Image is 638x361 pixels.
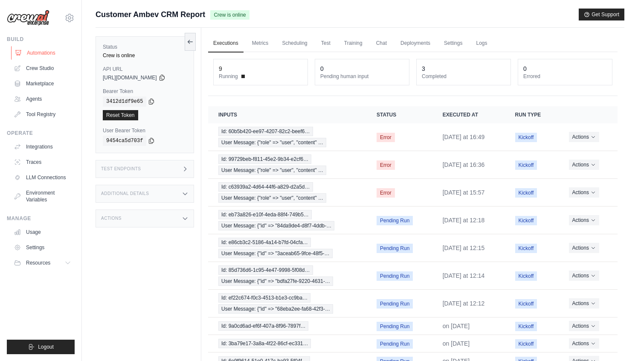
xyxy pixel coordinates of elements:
span: Kickoff [515,322,537,331]
span: User Message: {"id" => "bdfa27fe-9220-4631-… [218,277,333,286]
a: Traces [10,155,75,169]
a: View execution details for Id [218,154,356,175]
span: Pending Run [377,299,413,309]
span: Kickoff [515,188,537,198]
span: Error [377,188,395,198]
span: Pending Run [377,216,413,225]
a: View execution details for Id [218,238,356,258]
a: Logs [471,35,492,52]
a: View execution details for Id [218,127,356,147]
span: Id: ef22c674-f0c3-4513-b1e3-cc9ba… [218,293,310,303]
a: Integrations [10,140,75,154]
button: Actions for execution [569,321,599,331]
a: LLM Connections [10,171,75,184]
span: Id: eb73a826-e10f-4eda-88f4-749b5… [218,210,312,219]
label: API URL [103,66,187,73]
span: Id: 99729beb-f811-45e2-9b34-e2cf6… [218,154,311,164]
button: Actions for execution [569,338,599,349]
a: View execution details for Id [218,293,356,314]
a: Usage [10,225,75,239]
a: Reset Token [103,110,138,120]
span: Kickoff [515,299,537,309]
span: Resources [26,259,50,266]
th: Executed at [432,106,505,123]
button: Get Support [579,9,624,20]
a: View execution details for Id [218,182,356,203]
th: Run Type [505,106,559,123]
time: August 27, 2025 at 12:18 BST [443,217,485,224]
a: View execution details for Id [218,339,356,348]
a: Scheduling [277,35,312,52]
a: Executions [208,35,244,52]
button: Actions for execution [569,160,599,170]
span: Id: 60b5b420-ee97-4207-82c2-beef6… [218,127,313,136]
div: 9 [219,64,222,73]
a: Crew Studio [10,61,75,75]
span: Running [219,73,238,80]
span: Error [377,160,395,170]
time: August 27, 2025 at 12:12 BST [443,300,485,307]
button: Actions for execution [569,271,599,281]
a: Environment Variables [10,186,75,207]
span: Error [377,133,395,142]
span: Pending Run [377,271,413,281]
span: User Message: {"id" => "68eba2ee-fa68-42f3-… [218,304,333,314]
a: Settings [439,35,467,52]
span: Kickoff [515,216,537,225]
time: August 27, 2025 at 12:14 BST [443,272,485,279]
label: Bearer Token [103,88,187,95]
a: Chat [371,35,392,52]
div: Manage [7,215,75,222]
span: Kickoff [515,244,537,253]
a: Metrics [247,35,274,52]
span: Kickoff [515,133,537,142]
a: View execution details for Id [218,210,356,230]
time: August 27, 2025 at 12:15 BST [443,245,485,251]
a: Deployments [395,35,435,52]
span: Customer Ambev CRM Report [96,9,205,20]
span: Logout [38,344,54,350]
code: 9454ca5d703f [103,136,146,146]
dt: Errored [523,73,607,80]
h3: Actions [101,216,122,221]
time: August 26, 2025 at 22:45 BST [443,340,470,347]
dt: Completed [422,73,505,80]
dt: Pending human input [320,73,404,80]
div: Operate [7,130,75,137]
span: User Message: {"id" => "84da9de4-d8f7-4ddb-… [218,221,334,230]
a: View execution details for Id [218,321,356,331]
time: August 26, 2025 at 22:47 BST [443,323,470,329]
h3: Additional Details [101,191,149,196]
button: Actions for execution [569,187,599,198]
span: Id: 85d736d6-1c95-4e47-9998-5f08d… [218,265,313,275]
div: 3 [422,64,425,73]
div: 0 [523,64,527,73]
span: User Message: {"role" => "user", "content" … [218,193,326,203]
button: Actions for execution [569,298,599,309]
time: August 27, 2025 at 16:36 BST [443,161,485,168]
button: Resources [10,256,75,270]
a: Marketplace [10,77,75,90]
span: Pending Run [377,339,413,349]
div: Crew is online [103,52,187,59]
a: Settings [10,241,75,254]
button: Actions for execution [569,243,599,253]
span: Id: c63939a2-4d64-44f6-a829-d2a5d… [218,182,313,192]
span: Id: 9a0cd6ad-ef6f-407a-8f96-7897f… [218,321,308,331]
span: Crew is online [210,10,249,20]
span: User Message: {"id" => "3aceab65-9fce-48f5-… [218,249,333,258]
label: User Bearer Token [103,127,187,134]
img: Logo [7,10,49,26]
div: 0 [320,64,324,73]
button: Logout [7,340,75,354]
a: Training [339,35,368,52]
time: August 27, 2025 at 16:49 BST [443,134,485,140]
span: Pending Run [377,244,413,253]
span: User Message: {"role" => "user", "content" … [218,138,326,147]
a: Test [316,35,336,52]
th: Inputs [208,106,366,123]
button: Actions for execution [569,132,599,142]
button: Actions for execution [569,215,599,225]
span: [URL][DOMAIN_NAME] [103,74,157,81]
span: Kickoff [515,271,537,281]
